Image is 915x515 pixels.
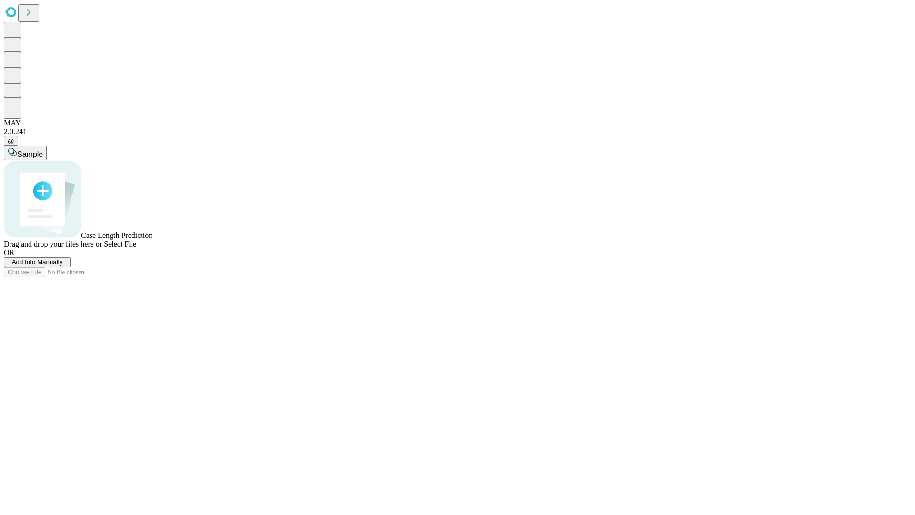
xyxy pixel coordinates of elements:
span: Sample [17,150,43,158]
span: Select File [104,240,136,248]
span: OR [4,248,14,257]
button: Sample [4,146,47,160]
div: MAY [4,119,911,127]
span: Add Info Manually [12,258,63,266]
span: Drag and drop your files here or [4,240,102,248]
span: @ [8,137,14,144]
button: Add Info Manually [4,257,71,267]
span: Case Length Prediction [81,231,152,239]
div: 2.0.241 [4,127,911,136]
button: @ [4,136,18,146]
